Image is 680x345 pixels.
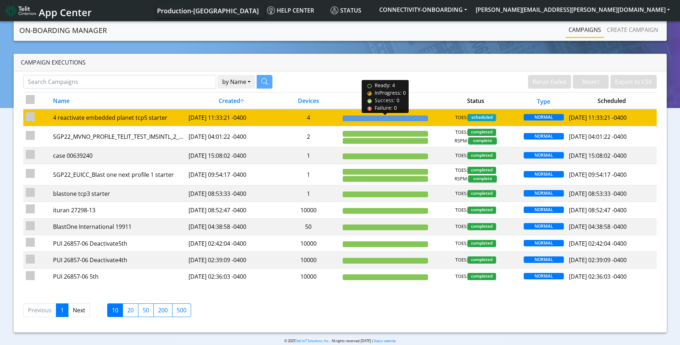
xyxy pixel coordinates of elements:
[157,6,259,15] span: Production-[GEOGRAPHIC_DATA]
[367,91,372,96] img: In progress
[455,256,467,264] span: TOES:
[455,129,467,136] span: TOES:
[186,202,277,218] td: [DATE] 08:52:47 -0400
[455,175,468,183] span: RSPM:
[455,152,467,159] span: TOES:
[186,252,277,268] td: [DATE] 02:39:09 -0400
[14,54,667,71] div: Campaign Executions
[295,339,330,343] a: Telit IoT Solutions, Inc.
[467,207,496,214] span: completed
[331,6,338,14] img: status.svg
[186,268,277,285] td: [DATE] 02:36:03 -0400
[467,190,496,197] span: completed
[277,185,340,202] td: 1
[53,189,184,198] div: blastone tcp3 starter
[186,218,277,235] td: [DATE] 04:38:58 -0400
[524,133,564,140] span: NORMAL
[264,3,328,18] a: Help center
[455,273,467,280] span: TOES:
[186,147,277,164] td: [DATE] 15:08:02 -0400
[468,175,497,183] span: complete
[277,93,340,109] th: Devices
[468,137,497,145] span: complete
[172,303,191,317] label: 500
[186,126,277,147] td: [DATE] 04:01:22 -0400
[53,222,184,231] div: BlastOne International 19911
[467,223,496,230] span: completed
[277,109,340,126] td: 4
[524,207,564,213] span: NORMAL
[569,223,627,231] span: [DATE] 04:38:58 -0400
[569,114,627,122] span: [DATE] 11:33:21 -0400
[277,252,340,268] td: 10000
[6,5,36,16] img: logo-telit-cinterion-gw-new.png
[186,93,277,109] th: Created
[569,190,627,198] span: [DATE] 08:53:33 -0400
[277,202,340,218] td: 10000
[467,114,496,121] span: scheduled
[107,303,123,317] label: 10
[604,23,661,37] a: Create campaign
[569,152,627,160] span: [DATE] 15:08:02 -0400
[569,206,627,214] span: [DATE] 08:52:47 -0400
[528,75,571,89] button: Rerun Failed
[467,256,496,264] span: completed
[39,6,92,19] span: App Center
[367,107,372,111] img: Failure
[23,75,216,89] input: Search Campaigns
[431,93,521,109] th: Status
[566,93,657,109] th: Scheduled
[521,93,566,109] th: Type
[153,303,172,317] label: 200
[610,75,657,89] button: Export to CSV
[455,114,467,121] span: TOES:
[524,152,564,159] span: NORMAL
[186,185,277,202] td: [DATE] 08:53:33 -0400
[186,164,277,185] td: [DATE] 09:54:17 -0400
[53,113,184,122] div: 4 reactivate embedded planet tcp5 starter
[569,133,627,141] span: [DATE] 04:01:22 -0400
[367,84,372,88] img: Ready
[467,240,496,247] span: completed
[524,223,564,230] span: NORMAL
[331,6,361,14] span: Status
[569,240,627,247] span: [DATE] 02:42:04 -0400
[218,75,255,89] button: by Name
[123,303,138,317] label: 20
[267,6,314,14] span: Help center
[524,273,564,279] span: NORMAL
[455,167,467,174] span: TOES:
[365,104,397,112] span: Failure: 0
[53,206,184,214] div: ituran 27298-13
[186,109,277,126] td: [DATE] 11:33:21 -0400
[175,338,505,344] p: © 2025 . All rights reserved.[DATE] |
[277,164,340,185] td: 1
[573,75,609,89] button: Revert
[524,171,564,178] span: NORMAL
[267,6,275,14] img: knowledge.svg
[455,137,468,145] span: RSPM:
[365,96,399,104] span: Success: 0
[467,273,496,280] span: completed
[455,207,467,214] span: TOES:
[365,81,395,89] span: Ready: 4
[365,89,406,96] span: InProgress: 0
[455,240,467,247] span: TOES:
[277,147,340,164] td: 1
[569,256,627,264] span: [DATE] 02:39:09 -0400
[569,273,627,280] span: [DATE] 02:36:03 -0400
[277,268,340,285] td: 10000
[375,3,471,16] button: CONNECTIVITY-ONBOARDING
[524,256,564,263] span: NORMAL
[19,23,107,38] a: On-Boarding Manager
[471,3,674,16] button: [PERSON_NAME][EMAIL_ADDRESS][PERSON_NAME][DOMAIN_NAME]
[277,218,340,235] td: 50
[157,3,258,18] a: Your current platform instance
[455,223,467,230] span: TOES:
[455,190,467,197] span: TOES:
[277,126,340,147] td: 2
[53,151,184,160] div: case 00639240
[340,93,431,109] th: Progress
[524,190,564,197] span: NORMAL
[53,256,184,264] div: PUI 26857-06 Deactivate4th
